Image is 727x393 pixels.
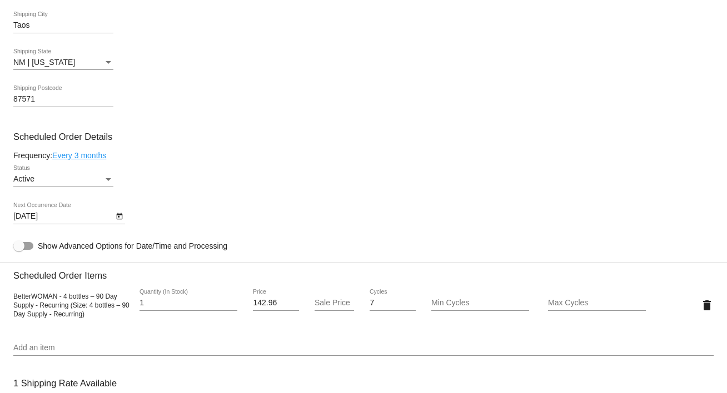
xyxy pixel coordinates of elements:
[13,293,130,318] span: BetterWOMAN - 4 bottles – 90 Day Supply - Recurring (Size: 4 bottles – 90 Day Supply - Recurring)
[13,212,113,221] input: Next Occurrence Date
[13,95,113,104] input: Shipping Postcode
[13,262,714,281] h3: Scheduled Order Items
[13,132,714,142] h3: Scheduled Order Details
[52,151,106,160] a: Every 3 months
[700,299,714,312] mat-icon: delete
[253,299,298,308] input: Price
[13,21,113,30] input: Shipping City
[13,151,714,160] div: Frequency:
[113,210,125,221] button: Open calendar
[13,175,113,184] mat-select: Status
[315,299,354,308] input: Sale Price
[13,174,34,183] span: Active
[370,299,415,308] input: Cycles
[38,240,227,251] span: Show Advanced Options for Date/Time and Processing
[13,344,714,352] input: Add an item
[140,299,237,308] input: Quantity (In Stock)
[548,299,646,308] input: Max Cycles
[13,58,113,67] mat-select: Shipping State
[13,58,75,67] span: NM | [US_STATE]
[431,299,529,308] input: Min Cycles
